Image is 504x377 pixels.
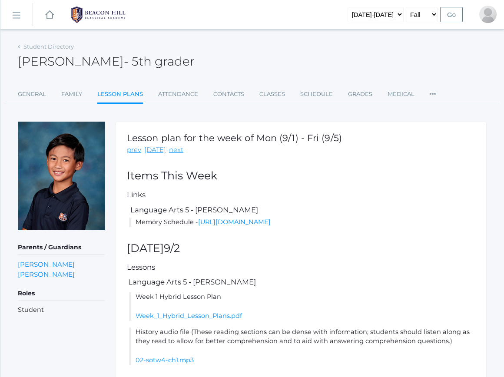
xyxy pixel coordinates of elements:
li: Week 1 Hybrid Lesson Plan [129,292,475,321]
li: History audio file (These reading sections can be dense with information; students should listen ... [129,327,475,365]
a: prev [127,145,141,155]
h5: Links [127,191,475,198]
div: Lew Soratorio [479,6,497,23]
h5: Language Arts 5 - [PERSON_NAME] [127,278,475,286]
h5: Roles [18,286,105,301]
h1: Lesson plan for the week of Mon (9/1) - Fri (9/5) [127,133,342,143]
a: [PERSON_NAME] [18,269,75,279]
h2: Items This Week [127,170,475,182]
a: next [169,145,183,155]
a: [PERSON_NAME] [18,259,75,269]
input: Go [440,7,463,22]
h2: [PERSON_NAME] [18,55,195,68]
a: Week_1_Hybrid_Lesson_Plans.pdf [136,312,242,320]
img: Matteo Soratorio [18,122,105,230]
span: - 5th grader [124,54,195,69]
li: Memory Schedule - [129,218,475,227]
h5: Parents / Guardians [18,240,105,255]
a: Medical [388,86,414,103]
a: [DATE] [144,145,166,155]
a: [URL][DOMAIN_NAME] [198,218,271,226]
img: BHCALogos-05-308ed15e86a5a0abce9b8dd61676a3503ac9727e845dece92d48e8588c001991.png [66,4,131,26]
a: Grades [348,86,372,103]
a: General [18,86,46,103]
a: Attendance [158,86,198,103]
h2: [DATE] [127,242,475,255]
h5: Lessons [127,263,475,271]
span: 9/2 [164,241,180,255]
a: Schedule [300,86,333,103]
a: Family [61,86,82,103]
a: 02-sotw4-ch1.mp3 [136,356,194,364]
a: Lesson Plans [97,86,143,104]
a: Contacts [213,86,244,103]
a: Student Directory [23,43,74,50]
li: Student [18,305,105,315]
a: Classes [259,86,285,103]
h5: Language Arts 5 - [PERSON_NAME] [129,206,475,214]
